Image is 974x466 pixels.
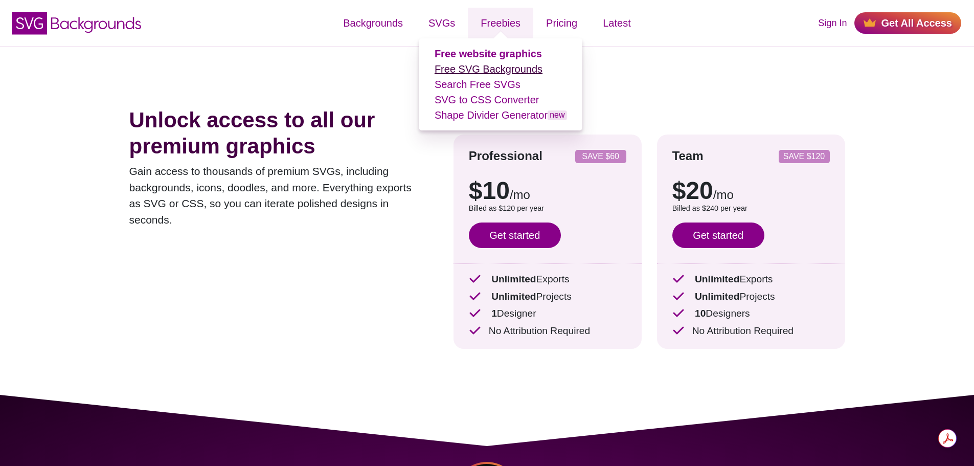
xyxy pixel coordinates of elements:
p: No Attribution Required [672,324,830,339]
a: Get started [469,223,561,248]
p: Projects [672,290,830,304]
span: /mo [713,188,734,202]
h1: Unlock access to all our premium graphics [129,107,423,159]
a: Get started [672,223,764,248]
a: Pricing [533,8,590,38]
p: Billed as $120 per year [469,203,626,214]
a: Free website graphics [435,48,542,59]
a: Shape Divider Generatornew [435,109,567,121]
strong: Unlimited [491,274,536,284]
a: SVG to CSS Converter [435,94,539,105]
span: new [548,110,567,120]
strong: 10 [695,308,706,319]
a: Freebies [468,8,533,38]
p: SAVE $120 [783,152,826,161]
strong: Team [672,149,704,163]
strong: Professional [469,149,542,163]
a: Latest [590,8,643,38]
a: Backgrounds [330,8,416,38]
strong: Unlimited [695,291,739,302]
p: Designers [672,306,830,321]
span: /mo [510,188,530,202]
a: SVGs [416,8,468,38]
a: Search Free SVGs [435,79,520,90]
p: $20 [672,179,830,203]
strong: Unlimited [695,274,739,284]
a: Free SVG Backgrounds [435,63,542,75]
p: $10 [469,179,626,203]
p: Projects [469,290,626,304]
strong: 1 [491,308,497,319]
a: Get All Access [854,12,961,34]
p: Exports [672,272,830,287]
p: Gain access to thousands of premium SVGs, including backgrounds, icons, doodles, and more. Everyt... [129,163,423,228]
p: Billed as $240 per year [672,203,830,214]
p: No Attribution Required [469,324,626,339]
p: Designer [469,306,626,321]
strong: Unlimited [491,291,536,302]
p: SAVE $60 [579,152,622,161]
a: Sign In [818,16,847,30]
p: Exports [469,272,626,287]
